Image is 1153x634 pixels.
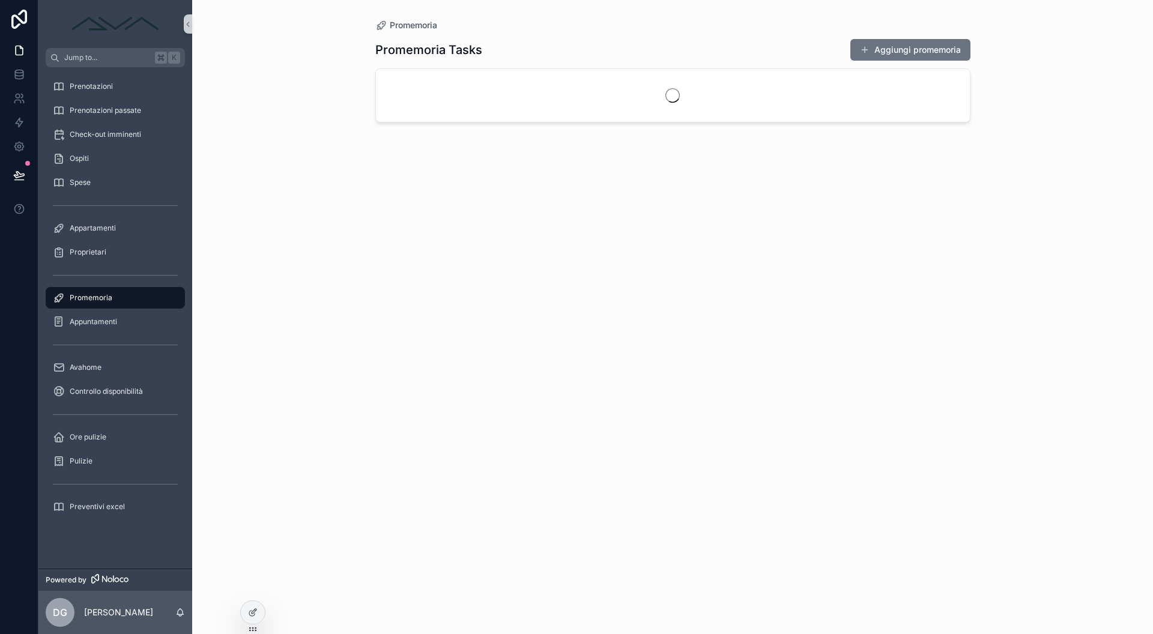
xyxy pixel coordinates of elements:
[390,19,437,31] span: Promemoria
[53,605,67,620] span: DG
[70,456,92,466] span: Pulizie
[46,241,185,263] a: Proprietari
[38,67,192,533] div: scrollable content
[375,19,437,31] a: Promemoria
[38,569,192,591] a: Powered by
[46,287,185,309] a: Promemoria
[70,502,125,512] span: Preventivi excel
[70,247,106,257] span: Proprietari
[70,223,116,233] span: Appartamenti
[46,100,185,121] a: Prenotazioni passate
[70,293,112,303] span: Promemoria
[46,426,185,448] a: Ore pulizie
[70,106,141,115] span: Prenotazioni passate
[46,357,185,378] a: Avahome
[46,381,185,402] a: Controllo disponibilità
[70,178,91,187] span: Spese
[70,432,106,442] span: Ore pulizie
[46,496,185,518] a: Preventivi excel
[169,53,179,62] span: K
[46,124,185,145] a: Check-out imminenti
[46,172,185,193] a: Spese
[70,82,113,91] span: Prenotazioni
[46,48,185,67] button: Jump to...K
[850,39,970,61] button: Aggiungi promemoria
[46,76,185,97] a: Prenotazioni
[46,575,86,585] span: Powered by
[70,130,141,139] span: Check-out imminenti
[84,606,153,618] p: [PERSON_NAME]
[70,317,117,327] span: Appuntamenti
[46,311,185,333] a: Appuntamenti
[46,217,185,239] a: Appartamenti
[46,450,185,472] a: Pulizie
[375,41,482,58] h1: Promemoria Tasks
[70,363,101,372] span: Avahome
[64,53,150,62] span: Jump to...
[70,387,143,396] span: Controllo disponibilità
[67,14,163,34] img: App logo
[70,154,89,163] span: Ospiti
[46,148,185,169] a: Ospiti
